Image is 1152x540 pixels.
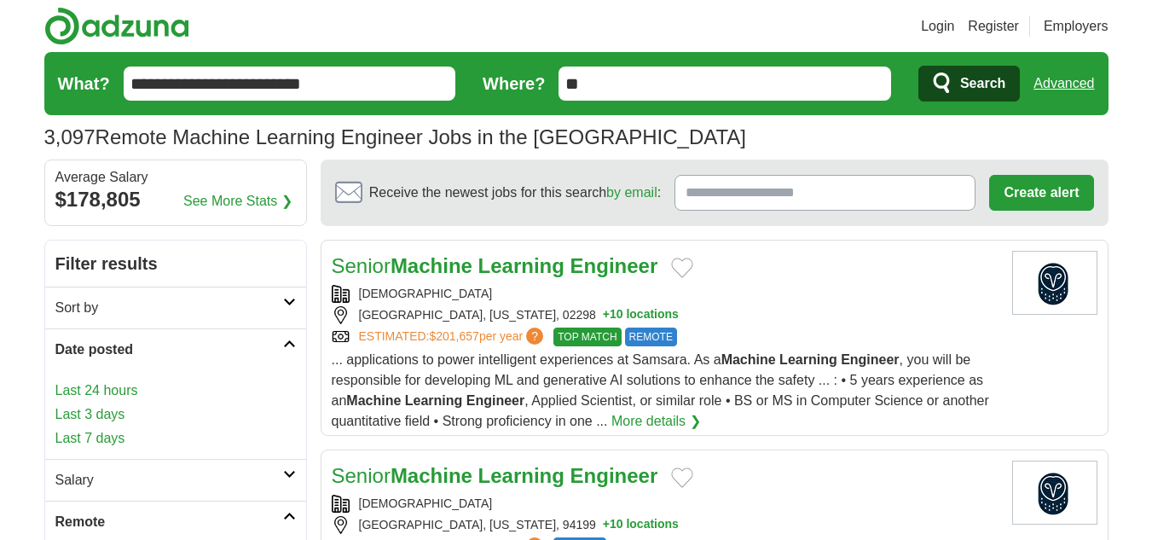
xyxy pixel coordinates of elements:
img: Adzuna logo [44,7,189,45]
a: See More Stats ❯ [183,191,292,212]
a: [DEMOGRAPHIC_DATA] [359,496,493,510]
span: TOP MATCH [553,328,621,346]
strong: Machine [346,393,401,408]
strong: Machine [391,464,472,487]
a: Employers [1044,16,1109,37]
button: Search [918,66,1020,102]
button: Create alert [989,175,1093,211]
a: Register [968,16,1019,37]
span: Search [960,67,1005,101]
label: What? [58,71,110,96]
a: Last 3 days [55,404,296,425]
span: + [603,516,610,534]
div: [GEOGRAPHIC_DATA], [US_STATE], 02298 [332,306,999,324]
div: [GEOGRAPHIC_DATA], [US_STATE], 94199 [332,516,999,534]
strong: Engineer [841,352,899,367]
h2: Sort by [55,298,283,318]
a: ESTIMATED:$201,657per year? [359,328,547,346]
span: ? [526,328,543,345]
a: [DEMOGRAPHIC_DATA] [359,287,493,300]
span: 3,097 [44,122,96,153]
button: Add to favorite jobs [671,467,693,488]
div: $178,805 [55,184,296,215]
h2: Filter results [45,241,306,287]
a: Last 7 days [55,428,296,449]
span: ... applications to power intelligent experiences at Samsara. As a , you will be responsible for ... [332,352,989,428]
strong: Learning [478,254,564,277]
label: Where? [483,71,545,96]
div: Average Salary [55,171,296,184]
img: Samsara logo [1012,461,1097,525]
a: Salary [45,459,306,501]
button: Add to favorite jobs [671,258,693,278]
strong: Machine [721,352,776,367]
strong: Engineer [466,393,524,408]
span: REMOTE [625,328,677,346]
a: Login [921,16,954,37]
strong: Machine [391,254,472,277]
h1: Remote Machine Learning Engineer Jobs in the [GEOGRAPHIC_DATA] [44,125,747,148]
h2: Salary [55,470,283,491]
strong: Learning [478,464,564,487]
a: Last 24 hours [55,380,296,401]
a: by email [606,185,657,200]
h2: Remote [55,512,283,532]
strong: Engineer [570,464,658,487]
span: + [603,306,610,324]
a: SeniorMachine Learning Engineer [332,254,658,277]
a: Date posted [45,328,306,370]
a: Sort by [45,287,306,328]
span: $201,657 [429,329,478,343]
strong: Engineer [570,254,658,277]
strong: Learning [779,352,837,367]
strong: Learning [405,393,463,408]
button: +10 locations [603,306,679,324]
h2: Date posted [55,340,283,360]
button: +10 locations [603,516,679,534]
a: Advanced [1033,67,1094,101]
a: More details ❯ [611,411,701,432]
img: Samsara logo [1012,251,1097,315]
a: SeniorMachine Learning Engineer [332,464,658,487]
span: Receive the newest jobs for this search : [369,183,661,203]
